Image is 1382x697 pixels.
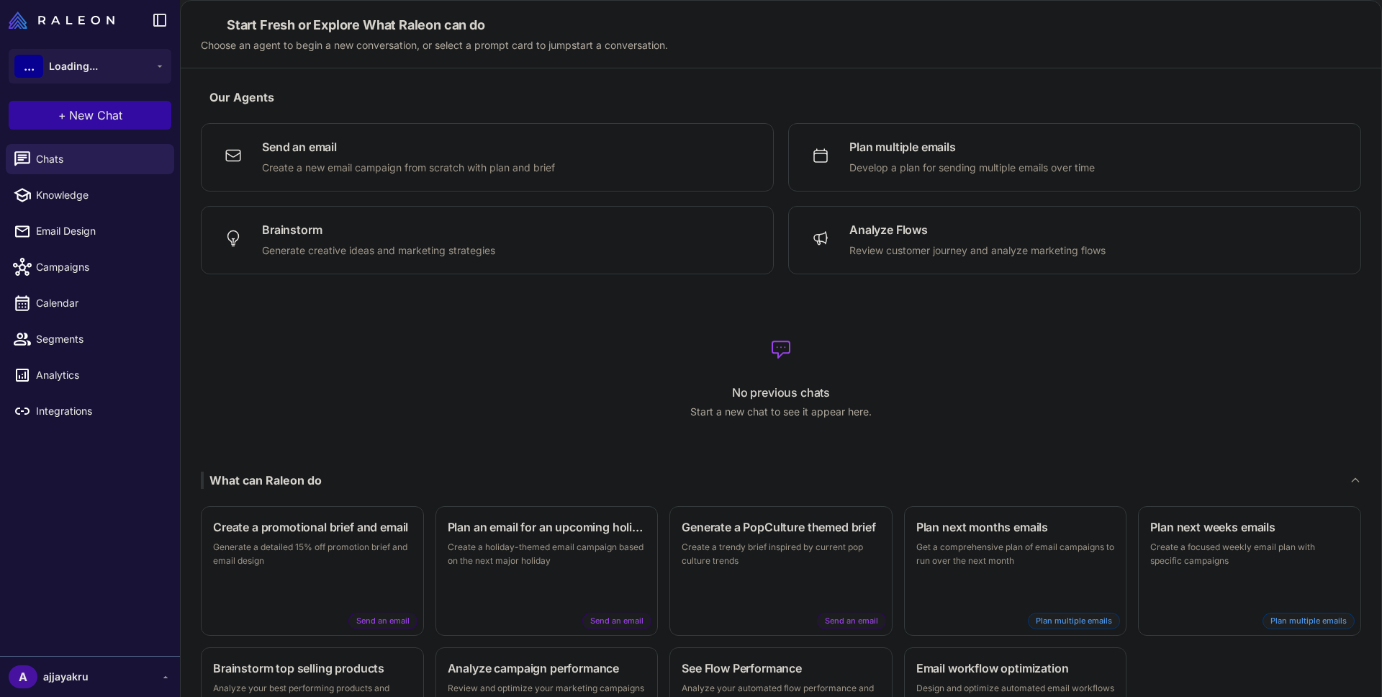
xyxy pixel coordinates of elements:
h3: See Flow Performance [682,660,880,677]
h3: Our Agents [201,89,1361,106]
h3: Plan an email for an upcoming holiday [448,518,646,536]
h4: Analyze Flows [849,221,1106,238]
div: A [9,665,37,688]
button: ...Loading... [9,49,171,84]
p: Create a focused weekly email plan with specific campaigns [1150,540,1349,568]
button: Send an emailCreate a new email campaign from scratch with plan and brief [201,123,774,192]
a: Knowledge [6,180,174,210]
p: Start a new chat to see it appear here. [201,404,1361,420]
button: +New Chat [9,101,171,130]
button: Plan an email for an upcoming holidayCreate a holiday-themed email campaign based on the next maj... [435,506,659,636]
a: Email Design [6,216,174,246]
button: Plan multiple emailsDevelop a plan for sending multiple emails over time [788,123,1361,192]
div: ... [14,55,43,78]
span: Loading... [49,58,98,74]
span: Campaigns [36,259,163,275]
h3: Plan next months emails [916,518,1115,536]
span: Send an email [582,613,651,629]
p: Create a holiday-themed email campaign based on the next major holiday [448,540,646,568]
h4: Send an email [262,138,555,156]
h4: Plan multiple emails [849,138,1095,156]
span: Integrations [36,403,163,419]
span: Email Design [36,223,163,239]
img: Raleon Logo [9,12,114,29]
p: Generate creative ideas and marketing strategies [262,243,495,259]
button: Create a promotional brief and emailGenerate a detailed 15% off promotion brief and email designS... [201,506,424,636]
button: Plan next months emailsGet a comprehensive plan of email campaigns to run over the next monthPlan... [904,506,1127,636]
p: Create a trendy brief inspired by current pop culture trends [682,540,880,568]
p: Generate a detailed 15% off promotion brief and email design [213,540,412,568]
p: Choose an agent to begin a new conversation, or select a prompt card to jumpstart a conversation. [201,37,1361,53]
p: Get a comprehensive plan of email campaigns to run over the next month [916,540,1115,568]
h2: Start Fresh or Explore What Raleon can do [201,15,1361,35]
a: Campaigns [6,252,174,282]
h3: Plan next weeks emails [1150,518,1349,536]
span: Chats [36,151,163,167]
button: Analyze FlowsReview customer journey and analyze marketing flows [788,206,1361,274]
span: New Chat [69,107,122,124]
p: Review customer journey and analyze marketing flows [849,243,1106,259]
a: Segments [6,324,174,354]
a: Analytics [6,360,174,390]
p: Develop a plan for sending multiple emails over time [849,160,1095,176]
button: BrainstormGenerate creative ideas and marketing strategies [201,206,774,274]
a: Integrations [6,396,174,426]
h3: Create a promotional brief and email [213,518,412,536]
span: Analytics [36,367,163,383]
span: Segments [36,331,163,347]
span: + [58,107,66,124]
h3: Brainstorm top selling products [213,660,412,677]
span: Plan multiple emails [1028,613,1120,629]
h3: Analyze campaign performance [448,660,646,677]
button: Generate a PopCulture themed briefCreate a trendy brief inspired by current pop culture trendsSen... [669,506,893,636]
button: Plan next weeks emailsCreate a focused weekly email plan with specific campaignsPlan multiple emails [1138,506,1361,636]
p: Create a new email campaign from scratch with plan and brief [262,160,555,176]
p: Design and optimize automated email workflows [916,681,1115,696]
a: Raleon Logo [9,12,120,29]
span: Knowledge [36,187,163,203]
h4: Brainstorm [262,221,495,238]
h3: Generate a PopCulture themed brief [682,518,880,536]
p: No previous chats [201,384,1361,401]
span: Calendar [36,295,163,311]
span: ajjayakru [43,669,89,685]
a: Calendar [6,288,174,318]
span: Send an email [348,613,417,629]
div: What can Raleon do [201,472,322,489]
a: Chats [6,144,174,174]
span: Send an email [817,613,886,629]
span: Plan multiple emails [1263,613,1355,629]
h3: Email workflow optimization [916,660,1115,677]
